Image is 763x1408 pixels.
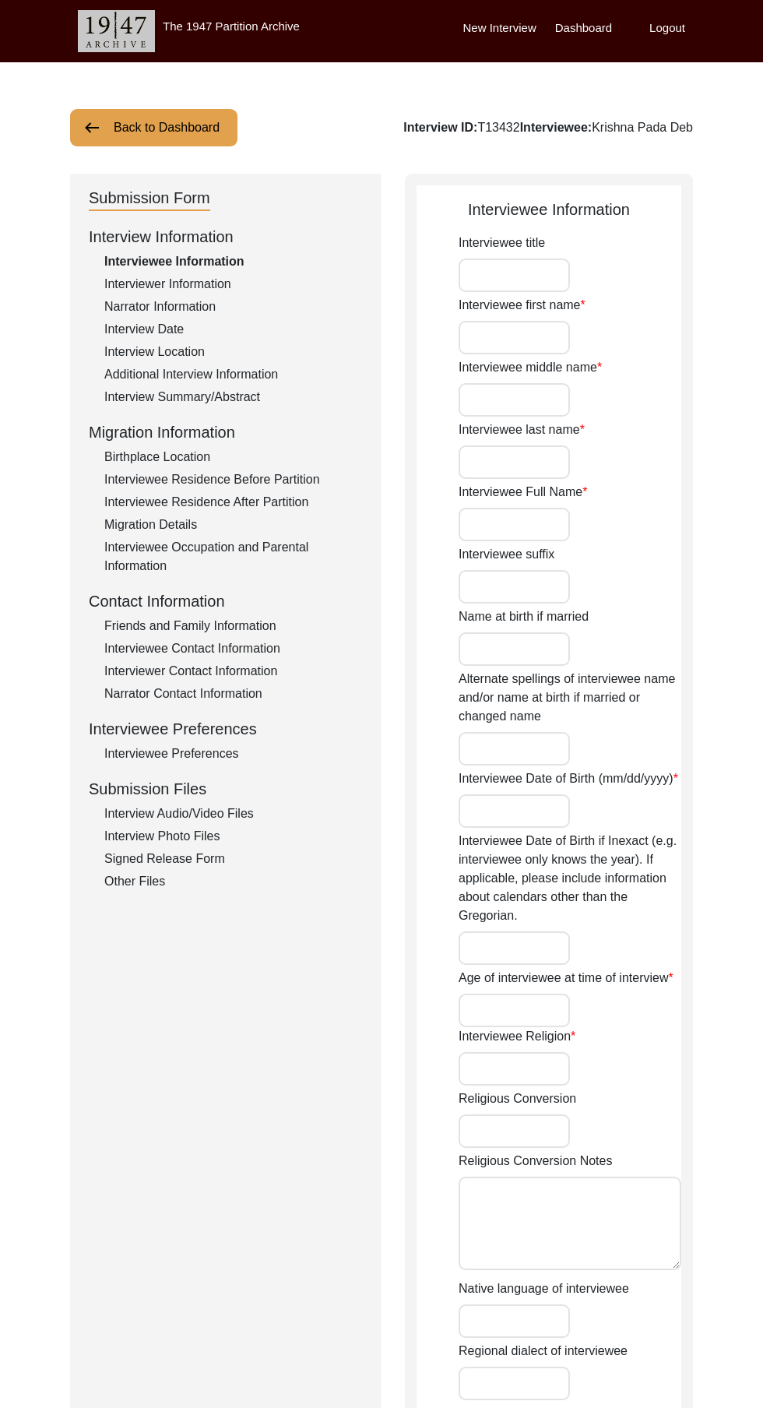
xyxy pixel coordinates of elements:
[104,493,363,512] div: Interviewee Residence After Partition
[104,448,363,466] div: Birthplace Location
[403,118,693,137] div: T13432 Krishna Pada Deb
[104,343,363,361] div: Interview Location
[104,365,363,384] div: Additional Interview Information
[459,545,554,564] label: Interviewee suffix
[104,872,363,891] div: Other Files
[459,296,585,315] label: Interviewee first name
[163,19,300,33] label: The 1947 Partition Archive
[104,639,363,658] div: Interviewee Contact Information
[89,717,363,741] div: Interviewee Preferences
[459,1280,629,1298] label: Native language of interviewee
[89,777,363,801] div: Submission Files
[459,832,681,925] label: Interviewee Date of Birth if Inexact (e.g. interviewee only knows the year). If applicable, pleas...
[83,118,101,137] img: arrow-left.png
[89,590,363,613] div: Contact Information
[459,1089,576,1108] label: Religious Conversion
[104,297,363,316] div: Narrator Information
[89,421,363,444] div: Migration Information
[649,19,685,37] label: Logout
[104,744,363,763] div: Interviewee Preferences
[459,1027,575,1046] label: Interviewee Religion
[459,358,602,377] label: Interviewee middle name
[104,470,363,489] div: Interviewee Residence Before Partition
[78,10,155,52] img: header-logo.png
[403,121,477,134] b: Interview ID:
[459,607,589,626] label: Name at birth if married
[459,670,681,726] label: Alternate spellings of interviewee name and/or name at birth if married or changed name
[104,662,363,681] div: Interviewer Contact Information
[104,538,363,576] div: Interviewee Occupation and Parental Information
[555,19,612,37] label: Dashboard
[459,1152,612,1170] label: Religious Conversion Notes
[104,516,363,534] div: Migration Details
[459,769,678,788] label: Interviewee Date of Birth (mm/dd/yyyy)
[104,252,363,271] div: Interviewee Information
[104,617,363,635] div: Friends and Family Information
[104,804,363,823] div: Interview Audio/Video Files
[459,483,587,502] label: Interviewee Full Name
[459,1342,628,1360] label: Regional dialect of interviewee
[417,198,681,221] div: Interviewee Information
[104,320,363,339] div: Interview Date
[520,121,592,134] b: Interviewee:
[104,388,363,407] div: Interview Summary/Abstract
[89,186,210,211] div: Submission Form
[104,850,363,868] div: Signed Release Form
[70,109,237,146] button: Back to Dashboard
[104,685,363,703] div: Narrator Contact Information
[459,234,545,252] label: Interviewee title
[89,225,363,248] div: Interview Information
[459,421,585,439] label: Interviewee last name
[104,275,363,294] div: Interviewer Information
[459,969,673,987] label: Age of interviewee at time of interview
[104,827,363,846] div: Interview Photo Files
[463,19,536,37] label: New Interview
